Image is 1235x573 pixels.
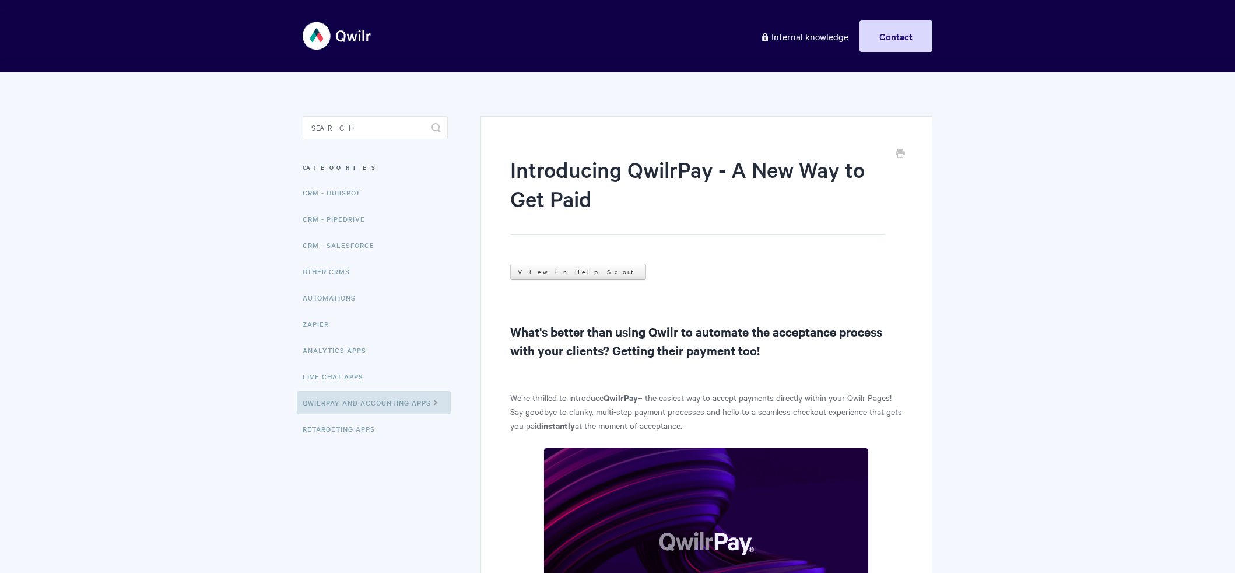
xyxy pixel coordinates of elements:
input: Search [303,116,448,139]
strong: instantly [541,419,575,431]
a: Internal knowledge [752,20,857,52]
a: View in Help Scout [510,264,646,280]
h3: Categories [303,157,448,178]
a: CRM - Salesforce [303,233,383,257]
h2: What's better than using Qwilr to automate the acceptance process with your clients? Getting thei... [510,322,903,359]
a: Live Chat Apps [303,365,372,388]
p: We’re thrilled to introduce – the easiest way to accept payments directly within your Qwilr Pages... [510,390,903,432]
a: Retargeting Apps [303,417,384,441]
a: Print this Article [896,148,905,160]
a: Other CRMs [303,260,359,283]
a: Analytics Apps [303,338,375,362]
a: Automations [303,286,364,309]
a: CRM - Pipedrive [303,207,374,230]
img: Qwilr Help Center [303,14,372,58]
a: Contact [859,20,932,52]
strong: QwilrPay [604,391,638,403]
h1: Introducing QwilrPay - A New Way to Get Paid [510,155,885,235]
a: CRM - HubSpot [303,181,369,204]
a: QwilrPay and Accounting Apps [297,391,451,414]
a: Zapier [303,312,338,336]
